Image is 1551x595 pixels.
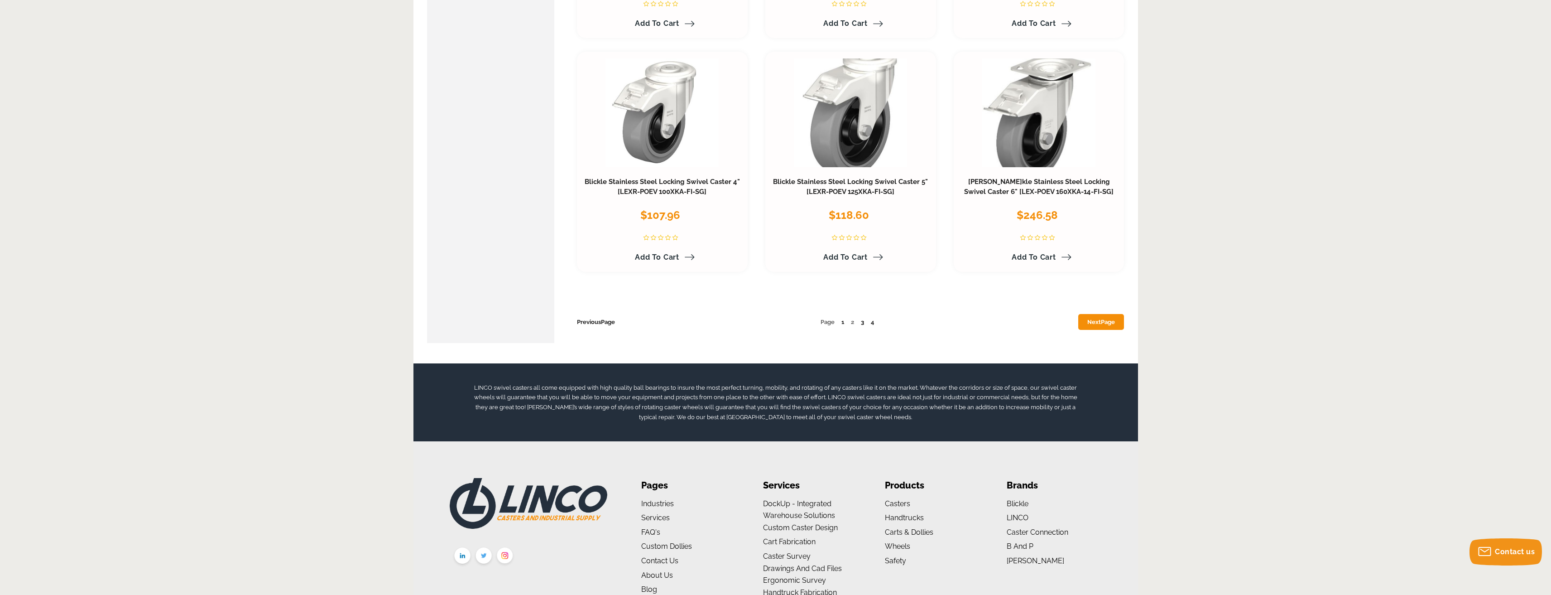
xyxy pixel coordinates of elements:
[823,253,868,261] span: Add to Cart
[1006,16,1071,31] a: Add to Cart
[763,499,835,520] a: DockUp - Integrated Warehouse Solutions
[861,319,864,325] a: 3
[763,523,838,532] a: Custom Caster Design
[1012,19,1056,28] span: Add to Cart
[473,546,495,568] img: twitter.png
[635,19,679,28] span: Add to Cart
[818,16,883,31] a: Add to Cart
[1017,208,1058,222] span: $246.58
[1012,253,1056,261] span: Add to Cart
[1006,250,1071,265] a: Add to Cart
[818,250,883,265] a: Add to Cart
[1469,538,1542,566] button: Contact us
[763,552,811,561] a: Caster Survey
[885,513,924,522] a: Handtrucks
[885,542,910,551] a: Wheels
[763,576,826,585] a: Ergonomic Survey
[851,319,854,325] span: 2
[641,542,692,551] a: Custom Dollies
[577,319,615,325] a: PreviousPage
[829,208,869,222] span: $118.60
[1007,528,1068,537] a: Caster Connection
[641,528,660,537] a: FAQ's
[452,546,473,568] img: linkedin.png
[641,571,673,580] a: About us
[641,585,657,594] a: Blog
[841,319,844,325] a: 1
[885,499,910,508] a: Casters
[601,319,615,325] span: Page
[468,383,1084,422] p: LINCO swivel casters all come equipped with high quality ball bearings to insure the most perfect...
[885,556,906,565] a: Safety
[495,546,516,568] img: instagram.png
[629,250,695,265] a: Add to Cart
[763,478,858,493] li: Services
[641,513,670,522] a: Services
[629,16,695,31] a: Add to Cart
[585,178,740,196] a: Blickle Stainless Steel Locking Swivel Caster 4" [LEXR-POEV 100XKA-FI-SG]
[641,556,678,565] a: Contact Us
[885,478,980,493] li: Products
[964,178,1114,196] a: [PERSON_NAME]kle Stainless Steel Locking Swivel Caster 6" [LEX-POEV 160XKA-14-FI-SG]
[871,319,874,325] a: 4
[1007,499,1028,508] a: Blickle
[641,478,736,493] li: Pages
[763,564,842,573] a: Drawings and Cad Files
[1007,556,1064,565] a: [PERSON_NAME]
[1078,314,1124,330] a: NextPage
[773,178,928,196] a: Blickle Stainless Steel Locking Swivel Caster 5" [LEXR-POEV 125XKA-FI-SG]
[1007,513,1028,522] a: LINCO
[1007,478,1101,493] li: Brands
[635,253,679,261] span: Add to Cart
[1495,547,1535,556] span: Contact us
[1007,542,1033,551] a: B and P
[1101,319,1115,325] span: Page
[641,499,674,508] a: Industries
[450,478,607,529] img: LINCO CASTERS & INDUSTRIAL SUPPLY
[640,208,680,222] span: $107.96
[885,528,933,537] a: Carts & Dollies
[763,537,816,546] a: Cart Fabrication
[821,319,835,325] span: Page
[823,19,868,28] span: Add to Cart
